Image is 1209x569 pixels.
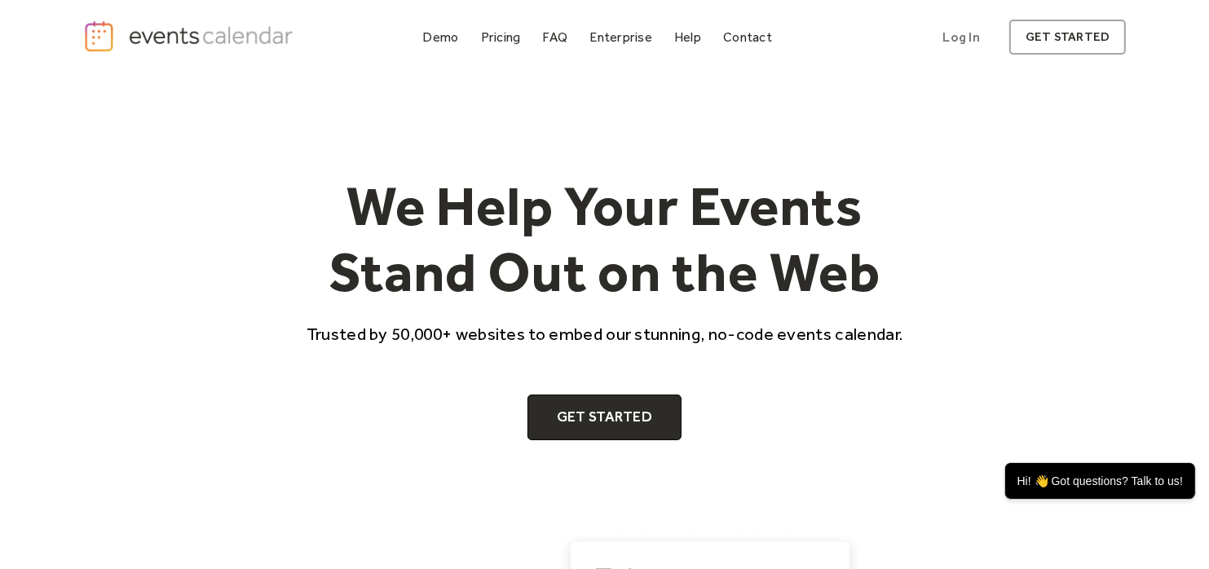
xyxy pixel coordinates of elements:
a: FAQ [536,26,575,48]
a: get started [1009,20,1126,55]
div: Demo [423,33,459,42]
a: home [83,20,298,53]
p: Trusted by 50,000+ websites to embed our stunning, no-code events calendar. [292,322,918,346]
a: Log In [927,20,996,55]
a: Help [668,26,708,48]
a: Contact [717,26,779,48]
div: FAQ [543,33,568,42]
div: Contact [723,33,772,42]
h1: We Help Your Events Stand Out on the Web [292,173,918,306]
a: Get Started [527,395,682,440]
div: Enterprise [589,33,651,42]
a: Pricing [474,26,527,48]
a: Enterprise [583,26,658,48]
div: Help [674,33,701,42]
div: Pricing [481,33,521,42]
a: Demo [417,26,466,48]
